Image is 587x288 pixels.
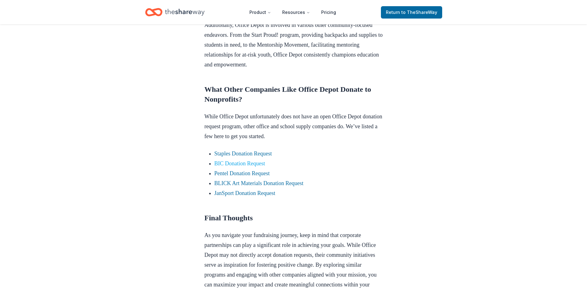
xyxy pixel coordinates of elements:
[145,5,205,19] a: Home
[214,160,265,167] a: BIC Donation Request
[244,6,276,19] button: Product
[214,180,304,186] a: BLICK Art Materials Donation Request
[205,112,383,141] p: While Office Depot unfortunately does not have an open Office Depot donation request program, oth...
[381,6,442,19] a: Returnto TheShareWay
[214,170,270,176] a: Pentel Donation Request
[205,213,383,223] h2: Final Thoughts
[386,9,437,16] span: Return
[277,6,315,19] button: Resources
[214,150,272,157] a: Staples Donation Request
[205,84,383,104] h2: What Other Companies Like Office Depot Donate to Nonprofits?
[244,5,341,19] nav: Main
[401,10,437,15] span: to TheShareWay
[214,190,275,196] a: JanSport Donation Request
[316,6,341,19] a: Pricing
[205,20,383,70] p: Additionally, Office Depot is involved in various other community-focused endeavors. From the Sta...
